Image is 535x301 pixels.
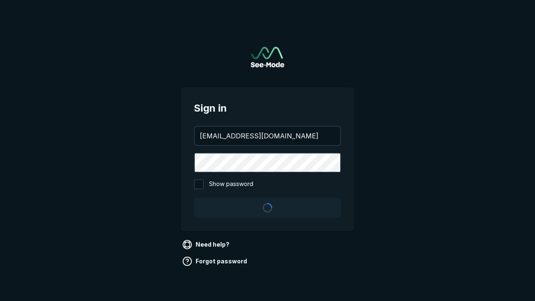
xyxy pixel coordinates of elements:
img: See-Mode Logo [251,47,284,67]
span: Show password [209,179,253,189]
a: Need help? [181,238,233,251]
a: Go to sign in [251,47,284,67]
input: your@email.com [195,127,340,145]
a: Forgot password [181,255,250,268]
span: Sign in [194,101,341,116]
